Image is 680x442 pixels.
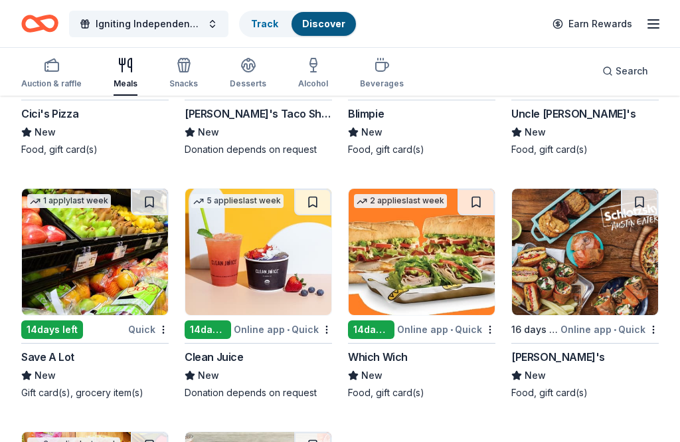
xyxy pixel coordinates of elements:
[21,189,169,400] a: Image for Save A Lot1 applylast week14days leftQuickSave A LotNewGift card(s), grocery item(s)
[27,195,111,209] div: 1 apply last week
[185,144,332,157] div: Donation depends on request
[511,189,659,400] a: Image for Schlotzsky's16 days leftOnline app•Quick[PERSON_NAME]'sNewFood, gift card(s)
[354,195,447,209] div: 2 applies last week
[298,78,328,89] div: Alcohol
[450,325,453,336] span: •
[128,322,169,338] div: Quick
[185,387,332,400] div: Donation depends on request
[21,106,78,122] div: Cici's Pizza
[545,12,640,36] a: Earn Rewards
[512,189,658,316] img: Image for Schlotzsky's
[348,321,394,340] div: 14 days left
[397,322,495,338] div: Online app Quick
[185,321,231,340] div: 14 days left
[169,52,198,96] button: Snacks
[360,78,404,89] div: Beverages
[21,52,82,96] button: Auction & raffle
[525,368,546,384] span: New
[35,368,56,384] span: New
[348,189,495,400] a: Image for Which Wich2 applieslast week14days leftOnline app•QuickWhich WichNewFood, gift card(s)
[511,106,636,122] div: Uncle [PERSON_NAME]'s
[185,106,332,122] div: [PERSON_NAME]'s Taco Shop
[560,322,659,338] div: Online app Quick
[185,189,332,400] a: Image for Clean Juice5 applieslast week14days leftOnline app•QuickClean JuiceNewDonation depends ...
[22,189,168,316] img: Image for Save A Lot
[592,58,659,84] button: Search
[298,52,328,96] button: Alcohol
[302,18,345,29] a: Discover
[239,11,357,37] button: TrackDiscover
[511,350,605,366] div: [PERSON_NAME]'s
[614,325,616,336] span: •
[616,63,648,79] span: Search
[21,387,169,400] div: Gift card(s), grocery item(s)
[198,125,219,141] span: New
[21,78,82,89] div: Auction & raffle
[349,189,495,316] img: Image for Which Wich
[251,18,278,29] a: Track
[114,78,137,89] div: Meals
[511,322,558,338] div: 16 days left
[234,322,332,338] div: Online app Quick
[348,350,408,366] div: Which Wich
[21,144,169,157] div: Food, gift card(s)
[21,321,83,340] div: 14 days left
[230,78,266,89] div: Desserts
[191,195,284,209] div: 5 applies last week
[287,325,290,336] span: •
[348,387,495,400] div: Food, gift card(s)
[230,52,266,96] button: Desserts
[360,52,404,96] button: Beverages
[96,16,202,32] span: Igniting Independence Gala 2025
[35,125,56,141] span: New
[114,52,137,96] button: Meals
[511,144,659,157] div: Food, gift card(s)
[21,8,58,39] a: Home
[348,144,495,157] div: Food, gift card(s)
[525,125,546,141] span: New
[348,106,384,122] div: Blimpie
[185,189,331,316] img: Image for Clean Juice
[198,368,219,384] span: New
[185,350,244,366] div: Clean Juice
[361,125,382,141] span: New
[361,368,382,384] span: New
[511,387,659,400] div: Food, gift card(s)
[169,78,198,89] div: Snacks
[69,11,228,37] button: Igniting Independence Gala 2025
[21,350,74,366] div: Save A Lot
